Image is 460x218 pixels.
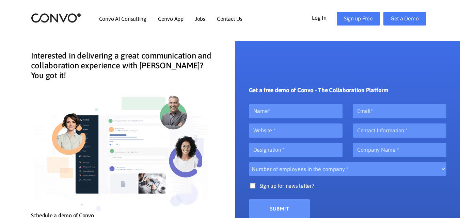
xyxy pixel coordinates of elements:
input: Contact Information * [353,123,446,138]
input: Website * [249,123,343,138]
input: Email* [353,104,446,118]
input: Company Name * [353,143,446,157]
a: Jobs [195,16,205,21]
a: Contact Us [217,16,242,21]
img: logo_2.png [31,13,81,23]
a: Sign up Free [337,12,380,26]
label: Sign up for news letter? [249,181,447,198]
img: getademo-left-img.png [31,87,215,212]
a: Get a Demo [383,12,426,26]
h3: Get a free demo of Convo - The Collaboration Platform [249,87,388,99]
h4: Interested in delivering a great communication and collaboration experience with [PERSON_NAME]? Y... [31,51,215,85]
input: Designation * [249,143,343,157]
input: Submit [249,199,310,218]
a: Log In [312,12,337,23]
a: Convo App [158,16,184,21]
input: Name* [249,104,343,118]
a: Convo AI Consulting [99,16,146,21]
